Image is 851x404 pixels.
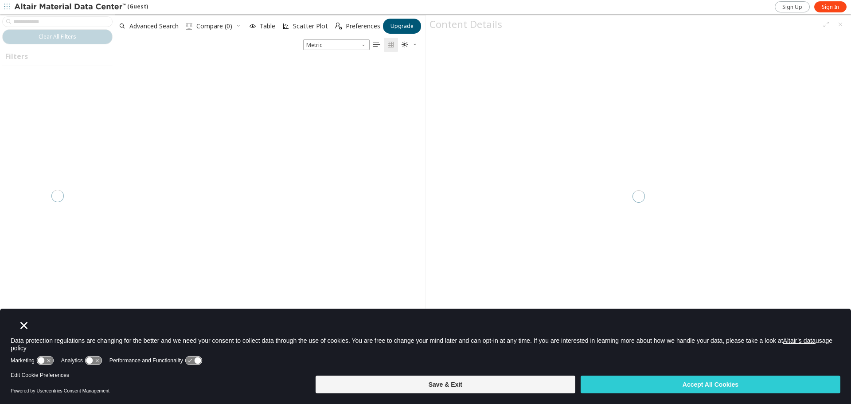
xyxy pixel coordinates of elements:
[196,23,232,29] span: Compare (0)
[260,23,275,29] span: Table
[782,4,802,11] span: Sign Up
[814,1,847,12] a: Sign In
[186,23,193,30] i: 
[303,39,370,50] div: Unit System
[346,23,380,29] span: Preferences
[387,41,394,48] i: 
[775,1,810,12] a: Sign Up
[293,23,328,29] span: Scatter Plot
[129,23,179,29] span: Advanced Search
[373,41,380,48] i: 
[303,39,370,50] span: Metric
[390,23,414,30] span: Upgrade
[383,19,421,34] button: Upgrade
[14,3,148,12] div: (Guest)
[402,41,409,48] i: 
[335,23,342,30] i: 
[822,4,839,11] span: Sign In
[14,3,127,12] img: Altair Material Data Center
[370,38,384,52] button: Table View
[384,38,398,52] button: Tile View
[398,38,421,52] button: Theme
